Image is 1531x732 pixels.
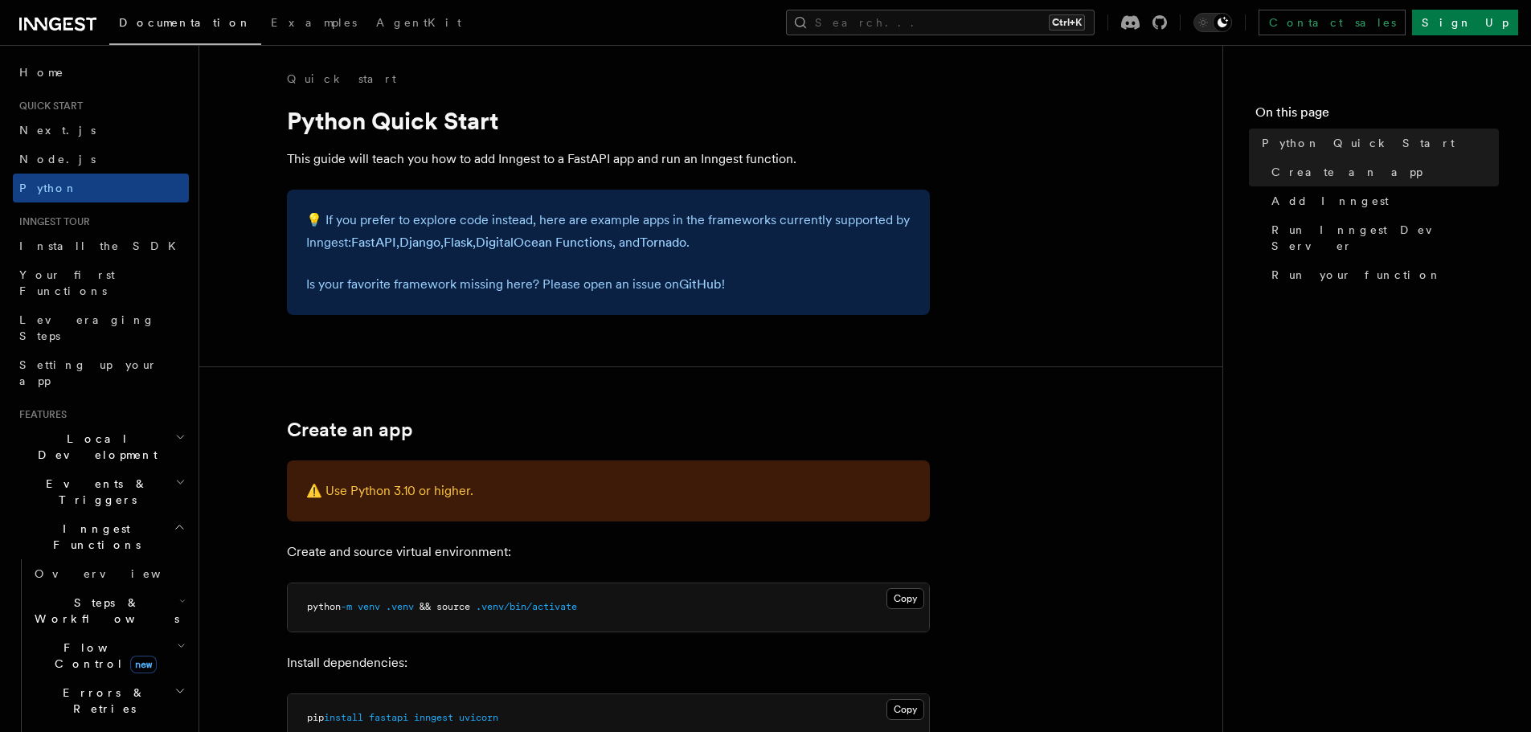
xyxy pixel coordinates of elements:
[28,588,189,633] button: Steps & Workflows
[13,521,174,553] span: Inngest Functions
[1271,267,1442,283] span: Run your function
[1255,129,1499,157] a: Python Quick Start
[35,567,200,580] span: Overview
[886,588,924,609] button: Copy
[307,601,341,612] span: python
[1193,13,1232,32] button: Toggle dark mode
[1255,103,1499,129] h4: On this page
[459,712,498,723] span: uvicorn
[28,678,189,723] button: Errors & Retries
[28,559,189,588] a: Overview
[13,350,189,395] a: Setting up your app
[13,476,175,508] span: Events & Triggers
[13,305,189,350] a: Leveraging Steps
[287,71,396,87] a: Quick start
[13,260,189,305] a: Your first Functions
[19,153,96,166] span: Node.js
[13,145,189,174] a: Node.js
[28,685,174,717] span: Errors & Retries
[28,595,179,627] span: Steps & Workflows
[13,469,189,514] button: Events & Triggers
[476,601,577,612] span: .venv/bin/activate
[287,419,413,441] a: Create an app
[130,656,157,673] span: new
[414,712,453,723] span: inngest
[13,514,189,559] button: Inngest Functions
[13,58,189,87] a: Home
[1262,135,1455,151] span: Python Quick Start
[306,209,911,254] p: 💡 If you prefer to explore code instead, here are example apps in the frameworks currently suppor...
[13,215,90,228] span: Inngest tour
[13,408,67,421] span: Features
[19,64,64,80] span: Home
[19,313,155,342] span: Leveraging Steps
[19,358,158,387] span: Setting up your app
[19,268,115,297] span: Your first Functions
[399,235,440,250] a: Django
[19,124,96,137] span: Next.js
[1049,14,1085,31] kbd: Ctrl+K
[444,235,473,250] a: Flask
[13,231,189,260] a: Install the SDK
[19,182,78,194] span: Python
[886,699,924,720] button: Copy
[376,16,461,29] span: AgentKit
[119,16,252,29] span: Documentation
[13,116,189,145] a: Next.js
[287,148,930,170] p: This guide will teach you how to add Inngest to a FastAPI app and run an Inngest function.
[369,712,408,723] span: fastapi
[28,633,189,678] button: Flow Controlnew
[13,100,83,112] span: Quick start
[420,601,431,612] span: &&
[28,640,177,672] span: Flow Control
[366,5,471,43] a: AgentKit
[1271,164,1423,180] span: Create an app
[307,712,324,723] span: pip
[1271,193,1389,209] span: Add Inngest
[271,16,357,29] span: Examples
[287,541,930,563] p: Create and source virtual environment:
[306,480,911,502] p: ⚠️ Use Python 3.10 or higher.
[341,601,352,612] span: -m
[13,431,175,463] span: Local Development
[1412,10,1518,35] a: Sign Up
[287,652,930,674] p: Install dependencies:
[1265,215,1499,260] a: Run Inngest Dev Server
[109,5,261,45] a: Documentation
[306,273,911,296] p: Is your favorite framework missing here? Please open an issue on !
[1259,10,1406,35] a: Contact sales
[1271,222,1499,254] span: Run Inngest Dev Server
[1265,260,1499,289] a: Run your function
[13,174,189,202] a: Python
[358,601,380,612] span: venv
[786,10,1095,35] button: Search...Ctrl+K
[19,239,186,252] span: Install the SDK
[386,601,414,612] span: .venv
[640,235,686,250] a: Tornado
[324,712,363,723] span: install
[261,5,366,43] a: Examples
[476,235,612,250] a: DigitalOcean Functions
[1265,186,1499,215] a: Add Inngest
[1265,157,1499,186] a: Create an app
[679,276,722,292] a: GitHub
[436,601,470,612] span: source
[13,424,189,469] button: Local Development
[351,235,396,250] a: FastAPI
[287,106,930,135] h1: Python Quick Start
